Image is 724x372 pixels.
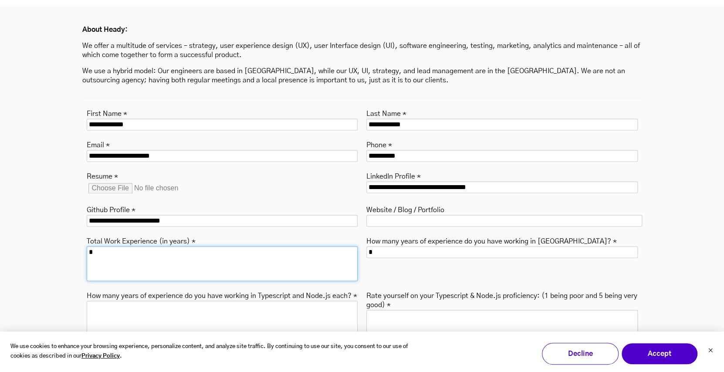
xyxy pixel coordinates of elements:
button: Decline [542,343,619,365]
label: Rate yourself on your Typescript & Node.js proficiency: (1 being poor and 5 being very good) * [366,289,638,310]
strong: About Heady: [82,26,128,33]
p: We use cookies to enhance your browsing experience, personalize content, and analyze site traffic... [10,342,424,362]
label: Phone * [366,139,392,150]
button: Accept [621,343,698,365]
label: How many years of experience do you have working in [GEOGRAPHIC_DATA]? * [366,235,617,246]
label: Resume * [87,170,118,181]
label: First Name * [87,107,127,118]
label: How many years of experience do you have working in Typescript and Node.js each? * [87,289,357,301]
p: We use a hybrid model: Our engineers are based in [GEOGRAPHIC_DATA], while our UX, UI, strategy, ... [82,67,642,85]
label: LinkedIn Profile * [366,170,421,181]
label: Github Profile * [87,203,135,215]
label: Website / Blog / Portfolio [366,203,444,215]
label: Last Name * [366,107,406,118]
p: We offer a multitude of services – strategy, user experience design (UX), user Interface design (... [82,41,642,60]
label: Email * [87,139,110,150]
label: Total Work Experience (in years) * [87,235,196,246]
a: Privacy Policy [81,352,120,362]
button: Dismiss cookie banner [708,347,713,356]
